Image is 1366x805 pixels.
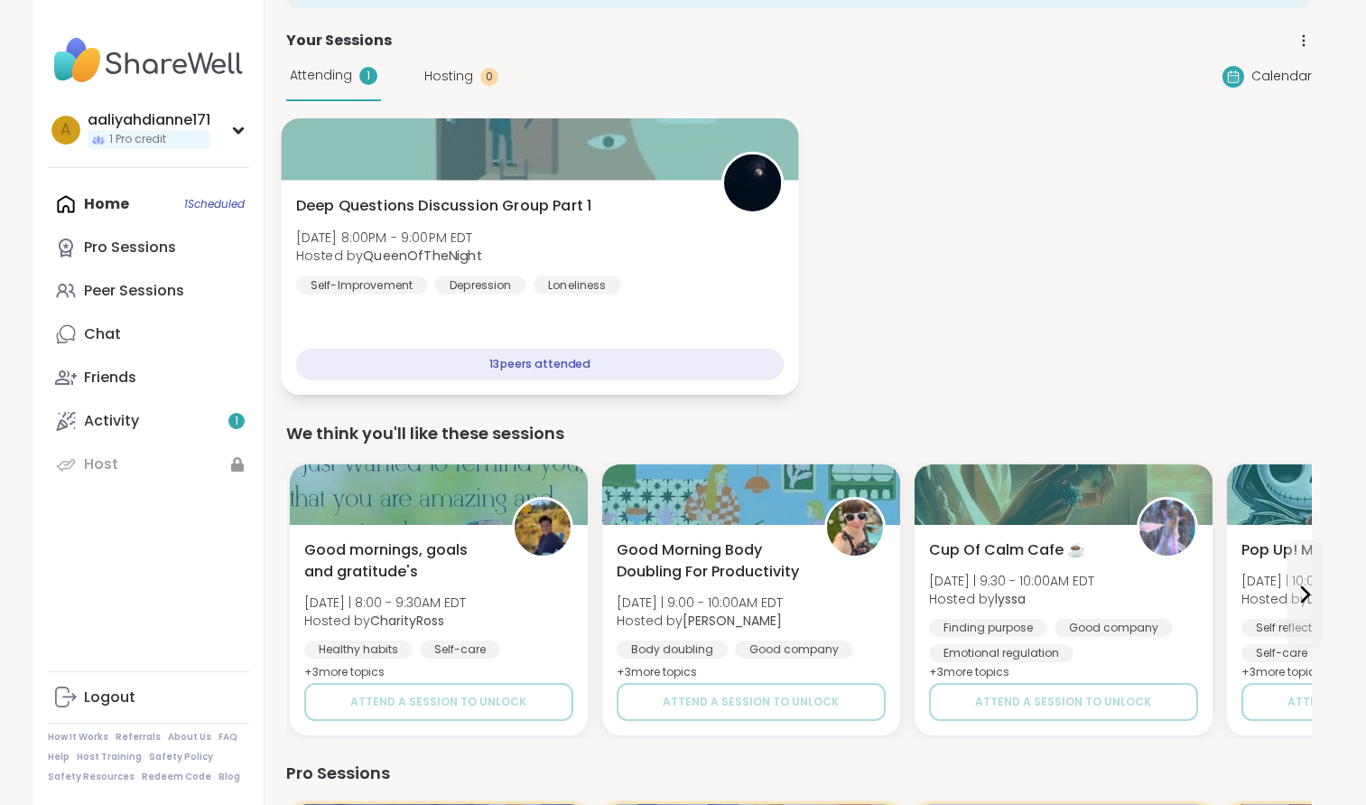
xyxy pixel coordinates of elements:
[60,118,70,142] span: a
[116,731,161,744] a: Referrals
[77,751,142,763] a: Host Training
[48,751,70,763] a: Help
[84,281,184,301] div: Peer Sessions
[617,539,804,583] span: Good Morning Body Doubling For Productivity
[218,771,240,783] a: Blog
[420,641,500,659] div: Self-care
[434,276,525,294] div: Depression
[218,731,237,744] a: FAQ
[1055,619,1173,637] div: Good company
[149,751,213,763] a: Safety Policy
[724,154,781,211] img: QueenOfTheNight
[480,68,498,86] div: 0
[48,676,249,719] a: Logout
[735,641,853,659] div: Good company
[304,641,413,659] div: Healthy habits
[48,269,249,313] a: Peer Sessions
[168,731,211,744] a: About Us
[295,276,427,294] div: Self-Improvement
[533,276,620,294] div: Loneliness
[359,67,377,85] div: 1
[1241,644,1322,662] div: Self-care
[295,228,481,246] span: [DATE] 8:00PM - 9:00PM EDT
[304,612,466,630] span: Hosted by
[617,612,783,630] span: Hosted by
[929,619,1047,637] div: Finding purpose
[84,368,136,388] div: Friends
[370,612,444,630] b: CharityRoss
[827,500,883,556] img: Adrienne_QueenOfTheDawn
[363,247,482,265] b: QueenOfTheNight
[290,66,352,85] span: Attending
[975,694,1151,710] span: Attend a session to unlock
[84,324,121,344] div: Chat
[663,694,839,710] span: Attend a session to unlock
[295,247,481,265] span: Hosted by
[48,443,249,486] a: Host
[929,572,1094,590] span: [DATE] | 9:30 - 10:00AM EDT
[235,414,238,429] span: 1
[929,683,1198,721] button: Attend a session to unlock
[295,349,784,380] div: 13 peers attended
[88,110,210,130] div: aaliyahdianne171
[84,238,176,257] div: Pro Sessions
[84,411,139,431] div: Activity
[48,399,249,443] a: Activity1
[617,683,886,721] button: Attend a session to unlock
[929,644,1073,662] div: Emotional regulation
[48,356,249,399] a: Friends
[617,594,783,612] span: [DATE] | 9:00 - 10:00AM EDT
[350,694,526,710] span: Attend a session to unlock
[286,30,392,51] span: Your Sessions
[1139,500,1195,556] img: lyssa
[515,500,571,556] img: CharityRoss
[424,67,473,86] span: Hosting
[683,612,782,630] b: [PERSON_NAME]
[48,226,249,269] a: Pro Sessions
[304,683,573,721] button: Attend a session to unlock
[48,29,249,92] img: ShareWell Nav Logo
[286,421,1312,446] div: We think you'll like these sessions
[304,539,492,583] span: Good mornings, goals and gratitude's
[1241,619,1343,637] div: Self reflection
[109,132,166,147] span: 1 Pro credit
[617,641,728,659] div: Body doubling
[48,731,108,744] a: How It Works
[84,454,118,474] div: Host
[48,313,249,356] a: Chat
[142,771,211,783] a: Redeem Code
[48,771,135,783] a: Safety Resources
[286,761,1312,786] div: Pro Sessions
[929,590,1094,608] span: Hosted by
[84,688,135,707] div: Logout
[304,594,466,612] span: [DATE] | 8:00 - 9:30AM EDT
[295,195,590,217] span: Deep Questions Discussion Group Part 1
[1251,67,1312,86] span: Calendar
[995,590,1026,608] b: lyssa
[929,539,1085,561] span: Cup Of Calm Cafe ☕️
